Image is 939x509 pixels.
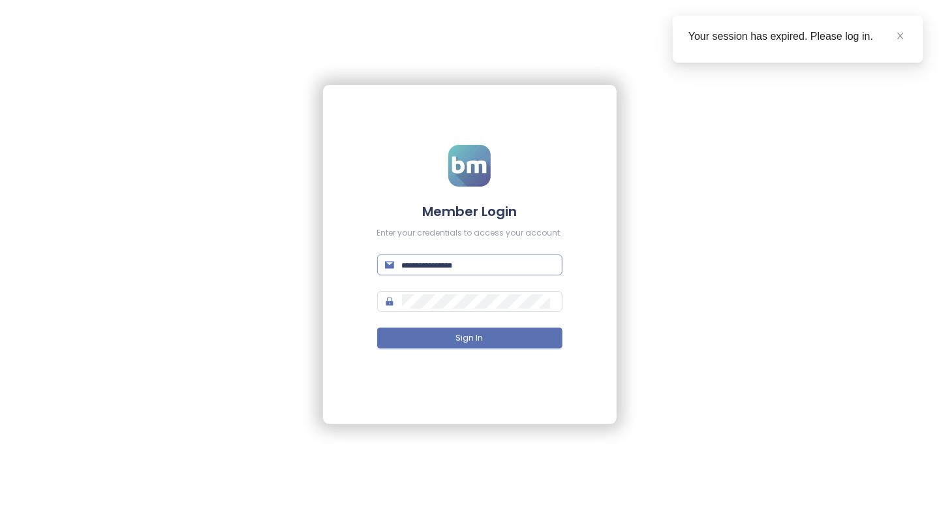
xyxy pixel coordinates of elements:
[896,31,905,40] span: close
[456,332,484,345] span: Sign In
[385,260,394,270] span: mail
[448,145,491,187] img: logo
[385,297,394,306] span: lock
[688,29,908,44] div: Your session has expired. Please log in.
[377,227,562,239] div: Enter your credentials to access your account.
[377,328,562,348] button: Sign In
[377,202,562,221] h4: Member Login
